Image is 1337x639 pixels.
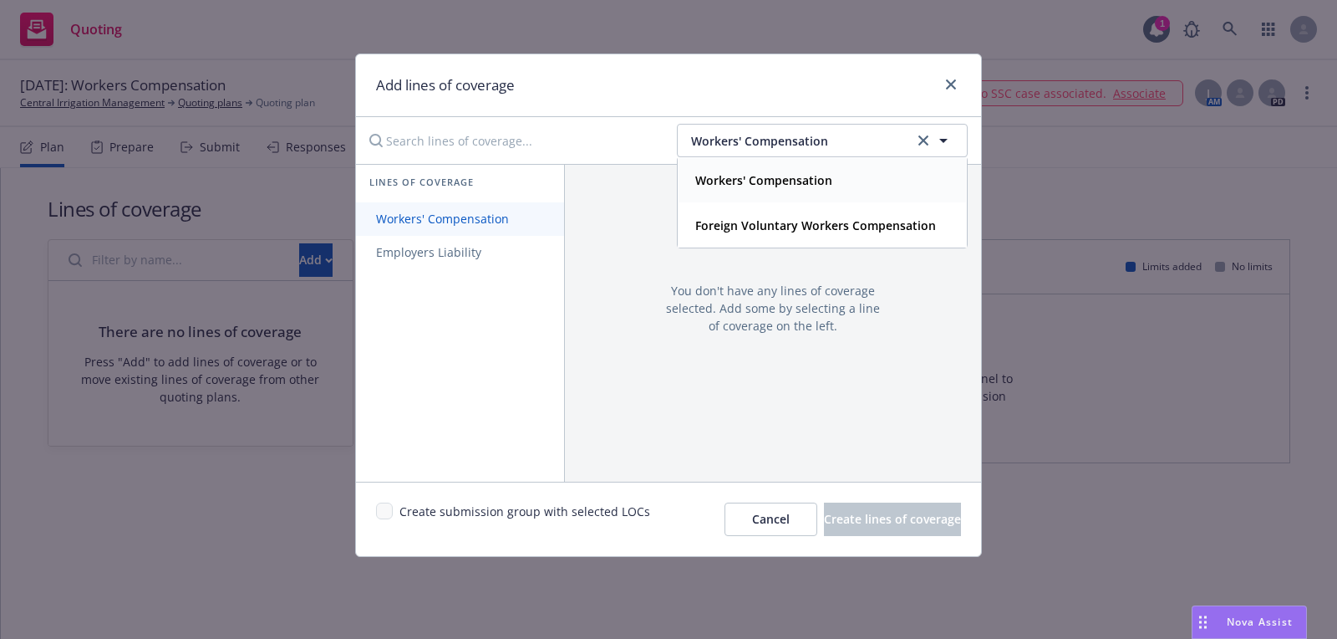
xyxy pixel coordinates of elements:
span: Lines of coverage [369,175,474,189]
span: Workers' Compensation [691,132,909,150]
span: Create submission group with selected LOCs [399,503,650,536]
div: Drag to move [1192,606,1213,638]
input: Search lines of coverage... [359,124,663,157]
strong: Workers' Compensation [695,173,832,189]
span: Workers' Compensation [356,211,529,227]
span: Cancel [752,511,790,527]
span: Nova Assist [1227,615,1293,629]
span: Employers Liability [356,244,501,260]
button: Workers' Compensationclear selection [677,124,968,157]
strong: Foreign Voluntary Workers Compensation [695,218,936,234]
button: Nova Assist [1192,606,1307,639]
button: Cancel [724,503,817,536]
a: clear selection [913,130,933,151]
span: You don't have any lines of coverage selected. Add some by selecting a line of coverage on the left. [665,282,881,335]
a: close [941,74,961,95]
span: Create lines of coverage [824,511,961,527]
button: Create lines of coverage [824,503,961,536]
h1: Add lines of coverage [376,74,515,96]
